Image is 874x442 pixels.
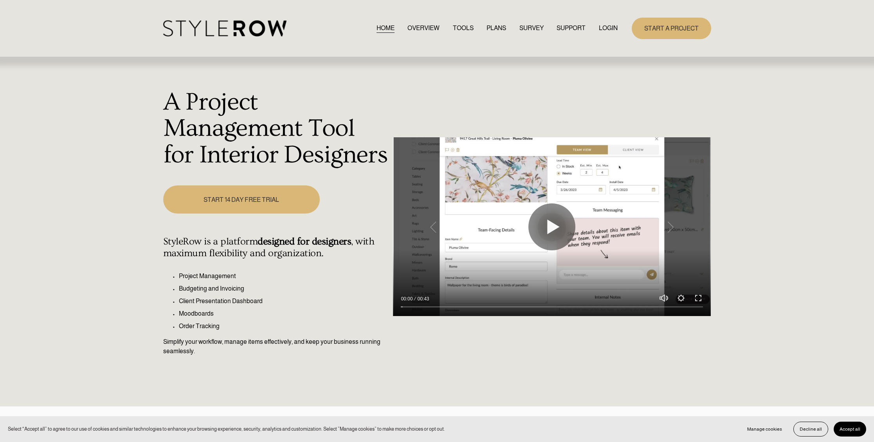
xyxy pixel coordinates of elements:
[377,23,395,34] a: HOME
[557,23,586,33] span: SUPPORT
[528,203,575,250] button: Play
[401,295,414,303] div: Current time
[632,18,711,39] a: START A PROJECT
[793,422,828,437] button: Decline all
[163,185,320,213] a: START 14 DAY FREE TRIAL
[179,309,389,318] p: Moodboards
[401,304,703,309] input: Seek
[840,426,860,432] span: Accept all
[741,422,788,437] button: Manage cookies
[407,23,440,34] a: OVERVIEW
[179,296,389,306] p: Client Presentation Dashboard
[834,422,866,437] button: Accept all
[519,23,544,34] a: SURVEY
[599,23,618,34] a: LOGIN
[258,236,351,247] strong: designed for designers
[163,20,287,36] img: StyleRow
[8,425,445,433] p: Select “Accept all” to agree to our use of cookies and similar technologies to enhance your brows...
[163,337,389,356] p: Simplify your workflow, manage items effectively, and keep your business running seamlessly.
[163,89,389,169] h1: A Project Management Tool for Interior Designers
[453,23,474,34] a: TOOLS
[557,23,586,34] a: folder dropdown
[179,322,389,331] p: Order Tracking
[179,271,389,281] p: Project Management
[179,284,389,293] p: Budgeting and Invoicing
[487,23,506,34] a: PLANS
[747,426,782,432] span: Manage cookies
[800,426,822,432] span: Decline all
[414,295,431,303] div: Duration
[163,236,389,259] h4: StyleRow is a platform , with maximum flexibility and organization.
